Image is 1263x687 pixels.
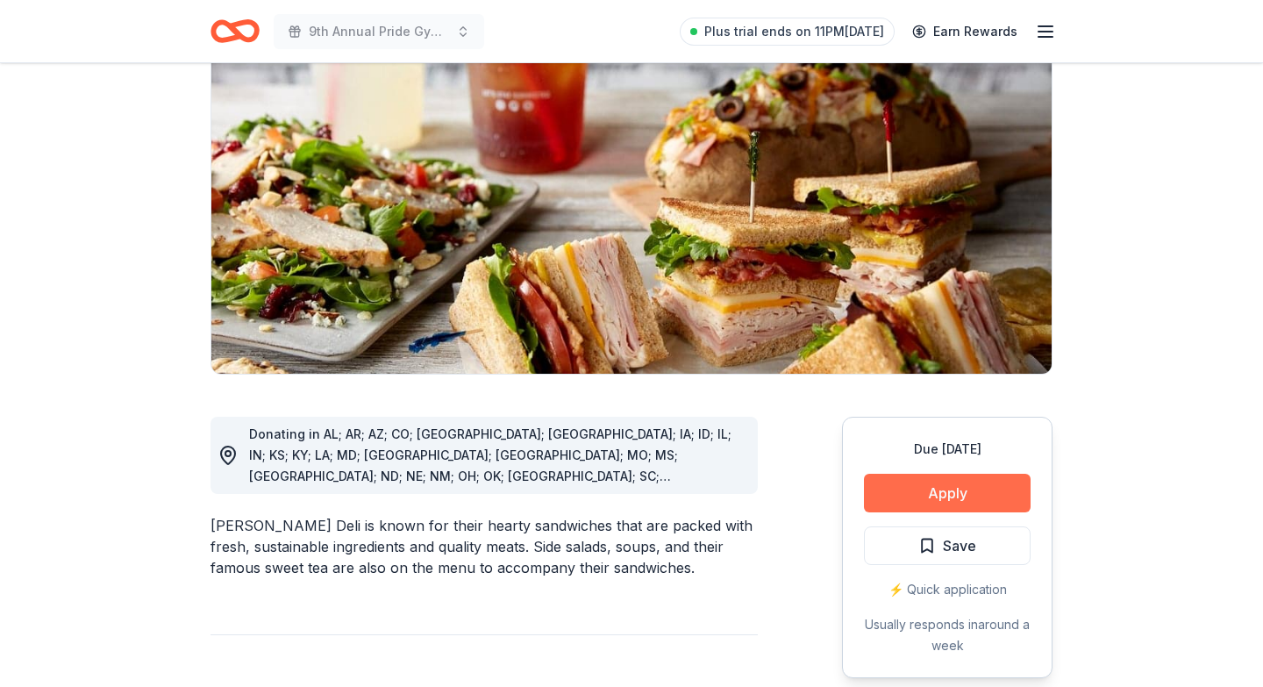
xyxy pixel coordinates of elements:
[309,21,449,42] span: 9th Annual Pride Gymnastics
[864,439,1031,460] div: Due [DATE]
[274,14,484,49] button: 9th Annual Pride Gymnastics
[249,426,731,505] span: Donating in AL; AR; AZ; CO; [GEOGRAPHIC_DATA]; [GEOGRAPHIC_DATA]; IA; ID; IL; IN; KS; KY; LA; MD;...
[864,614,1031,656] div: Usually responds in around a week
[864,579,1031,600] div: ⚡️ Quick application
[864,526,1031,565] button: Save
[211,39,1052,374] img: Image for McAlister's Deli
[704,21,884,42] span: Plus trial ends on 11PM[DATE]
[210,11,260,52] a: Home
[943,534,976,557] span: Save
[902,16,1028,47] a: Earn Rewards
[864,474,1031,512] button: Apply
[210,515,758,578] div: [PERSON_NAME] Deli is known for their hearty sandwiches that are packed with fresh, sustainable i...
[680,18,895,46] a: Plus trial ends on 11PM[DATE]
